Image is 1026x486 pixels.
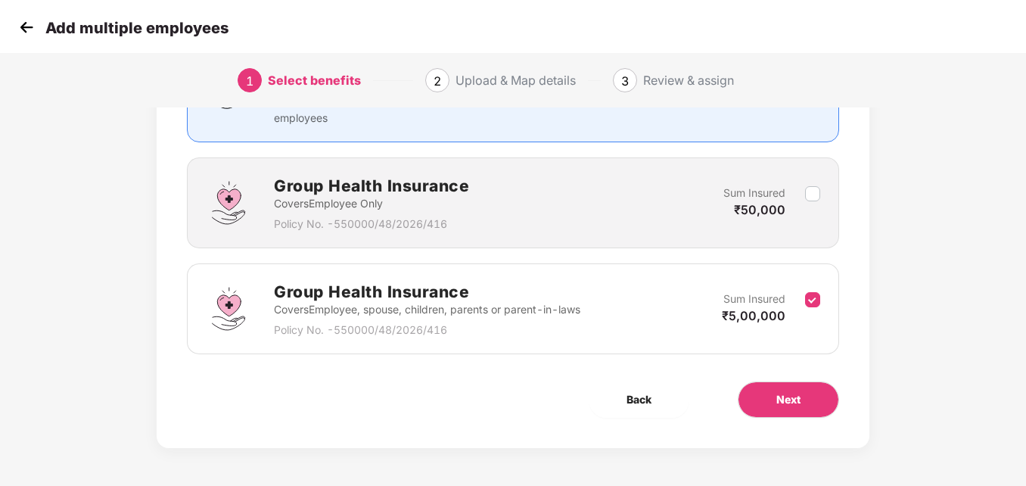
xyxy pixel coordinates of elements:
img: svg+xml;base64,PHN2ZyBpZD0iR3JvdXBfSGVhbHRoX0luc3VyYW5jZSIgZGF0YS1uYW1lPSJHcm91cCBIZWFsdGggSW5zdX... [206,180,251,226]
span: 3 [621,73,629,89]
div: Upload & Map details [455,68,576,92]
p: Policy No. - 550000/48/2026/416 [274,216,469,232]
p: Sum Insured [723,291,785,307]
p: Sum Insured [723,185,785,201]
p: Covers Employee, spouse, children, parents or parent-in-laws [274,301,580,318]
span: ₹5,00,000 [722,308,785,323]
button: Back [589,382,689,418]
span: ₹50,000 [734,202,785,217]
span: 2 [434,73,441,89]
div: Select benefits [268,68,361,92]
span: 1 [246,73,253,89]
img: svg+xml;base64,PHN2ZyBpZD0iR3JvdXBfSGVhbHRoX0luc3VyYW5jZSIgZGF0YS1uYW1lPSJHcm91cCBIZWFsdGggSW5zdX... [206,286,251,332]
div: Review & assign [643,68,734,92]
h2: Group Health Insurance [274,173,469,198]
h2: Group Health Insurance [274,279,580,304]
p: Add multiple employees [45,19,229,37]
img: svg+xml;base64,PHN2ZyB4bWxucz0iaHR0cDovL3d3dy53My5vcmcvMjAwMC9zdmciIHdpZHRoPSIzMCIgaGVpZ2h0PSIzMC... [15,16,38,39]
span: Next [776,391,801,408]
p: Covers Employee Only [274,195,469,212]
span: Back [626,391,651,408]
button: Next [738,382,839,418]
p: Policy No. - 550000/48/2026/416 [274,322,580,338]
